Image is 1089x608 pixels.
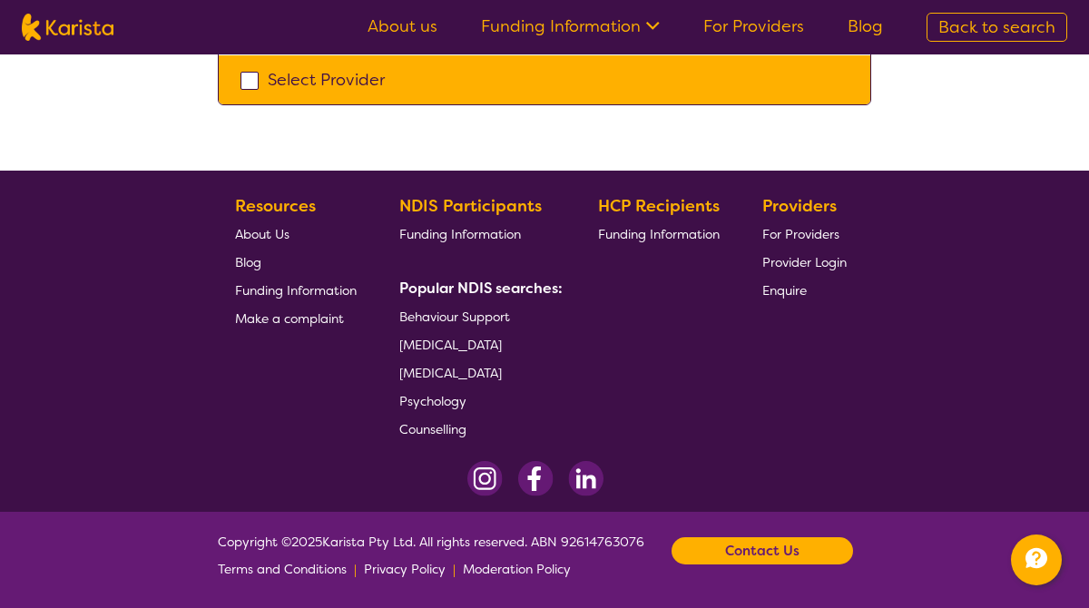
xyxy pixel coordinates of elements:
[218,555,347,583] a: Terms and Conditions
[399,393,466,409] span: Psychology
[598,195,720,217] b: HCP Recipients
[938,16,1055,38] span: Back to search
[762,282,807,299] span: Enquire
[762,276,847,304] a: Enquire
[235,276,357,304] a: Funding Information
[399,365,502,381] span: [MEDICAL_DATA]
[399,337,502,353] span: [MEDICAL_DATA]
[399,220,555,248] a: Funding Information
[463,555,571,583] a: Moderation Policy
[703,15,804,37] a: For Providers
[364,555,446,583] a: Privacy Policy
[399,421,466,437] span: Counselling
[22,14,113,41] img: Karista logo
[235,310,344,327] span: Make a complaint
[568,461,603,496] img: LinkedIn
[235,220,357,248] a: About Us
[517,461,554,496] img: Facebook
[399,226,521,242] span: Funding Information
[762,195,837,217] b: Providers
[399,279,563,298] b: Popular NDIS searches:
[463,561,571,577] span: Moderation Policy
[399,415,555,443] a: Counselling
[481,15,660,37] a: Funding Information
[235,248,357,276] a: Blog
[235,304,357,332] a: Make a complaint
[725,537,800,564] b: Contact Us
[354,555,357,583] p: |
[453,555,456,583] p: |
[1011,534,1062,585] button: Channel Menu
[235,282,357,299] span: Funding Information
[598,226,720,242] span: Funding Information
[218,528,644,583] span: Copyright © 2025 Karista Pty Ltd. All rights reserved. ABN 92614763076
[235,226,289,242] span: About Us
[598,220,720,248] a: Funding Information
[399,309,510,325] span: Behaviour Support
[218,561,347,577] span: Terms and Conditions
[399,387,555,415] a: Psychology
[364,561,446,577] span: Privacy Policy
[848,15,883,37] a: Blog
[762,226,839,242] span: For Providers
[235,254,261,270] span: Blog
[762,220,847,248] a: For Providers
[399,330,555,358] a: [MEDICAL_DATA]
[399,195,542,217] b: NDIS Participants
[399,358,555,387] a: [MEDICAL_DATA]
[467,461,503,496] img: Instagram
[762,248,847,276] a: Provider Login
[368,15,437,37] a: About us
[762,254,847,270] span: Provider Login
[927,13,1067,42] a: Back to search
[399,302,555,330] a: Behaviour Support
[235,195,316,217] b: Resources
